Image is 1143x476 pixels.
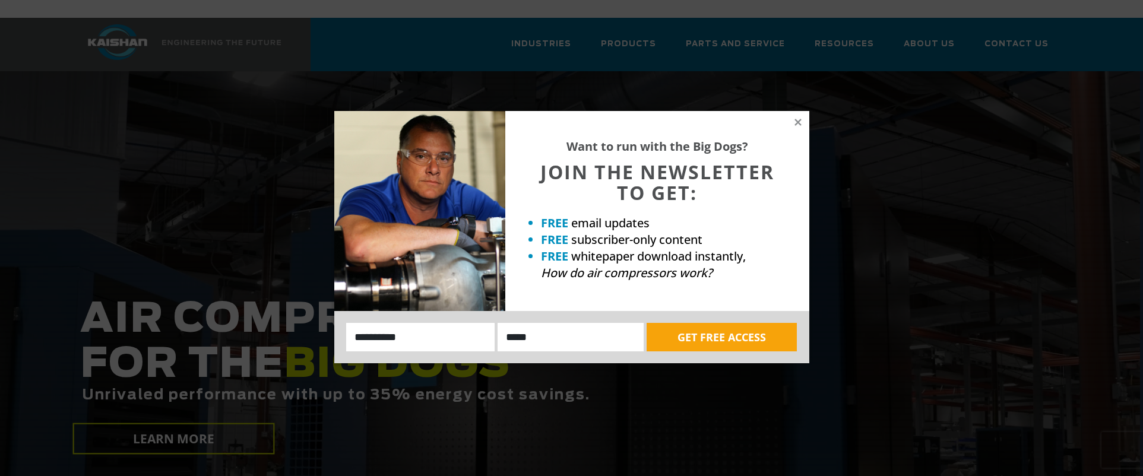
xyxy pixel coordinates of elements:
span: subscriber-only content [571,231,702,247]
strong: FREE [541,215,568,231]
button: Close [793,117,803,128]
strong: Want to run with the Big Dogs? [566,138,748,154]
span: JOIN THE NEWSLETTER TO GET: [540,159,774,205]
input: Email [498,323,644,351]
em: How do air compressors work? [541,265,713,281]
span: whitepaper download instantly, [571,248,746,264]
input: Name: [346,323,495,351]
strong: FREE [541,231,568,247]
button: GET FREE ACCESS [647,323,797,351]
strong: FREE [541,248,568,264]
span: email updates [571,215,650,231]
